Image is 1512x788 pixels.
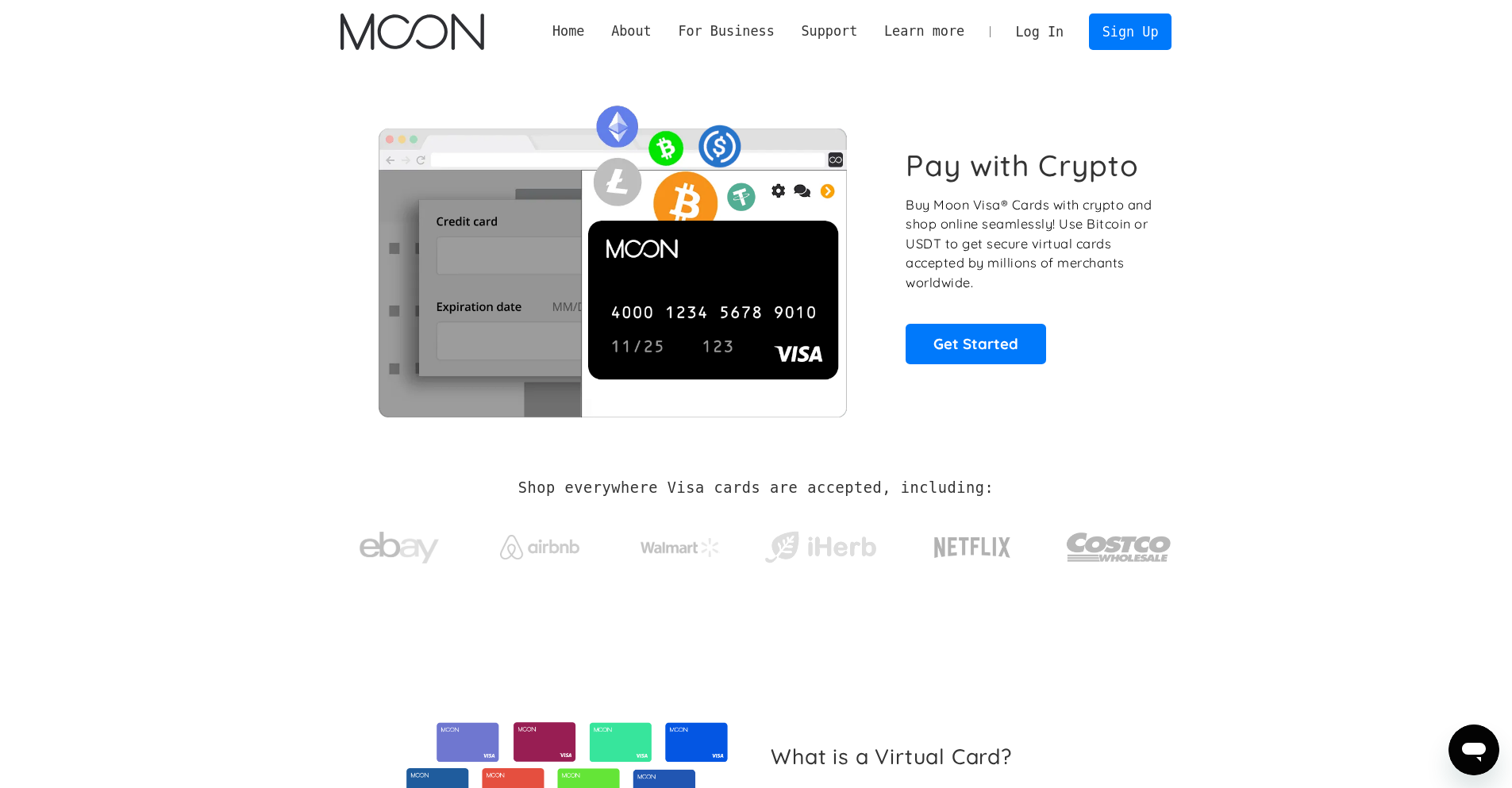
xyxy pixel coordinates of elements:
[500,535,579,559] img: Airbnb
[598,21,664,41] div: About
[788,21,871,41] div: Support
[902,512,1044,575] a: Netflix
[1089,13,1172,49] a: Sign Up
[665,21,788,41] div: For Business
[761,527,879,568] img: iHerb
[933,528,1012,567] img: Netflix
[761,511,879,576] a: iHerb
[641,538,720,557] img: Walmart
[480,519,598,567] a: Airbnb
[518,479,994,497] h2: Shop everywhere Visa cards are accepted, including:
[871,21,978,41] div: Learn more
[539,21,598,41] a: Home
[678,21,774,41] div: For Business
[1066,517,1172,577] img: Costco
[906,195,1154,293] p: Buy Moon Visa® Cards with crypto and shop online seamlessly! Use Bitcoin or USDT to get secure vi...
[801,21,857,41] div: Support
[1449,725,1499,775] iframe: Button to launch messaging window
[621,522,739,565] a: Walmart
[611,21,652,41] div: About
[340,13,484,50] img: Moon Logo
[340,13,484,50] a: home
[340,507,459,581] a: ebay
[360,523,439,573] img: ebay
[884,21,964,41] div: Learn more
[771,744,1159,769] h2: What is a Virtual Card?
[1066,502,1172,585] a: Costco
[340,94,884,417] img: Moon Cards let you spend your crypto anywhere Visa is accepted.
[1002,14,1077,49] a: Log In
[906,148,1139,183] h1: Pay with Crypto
[906,324,1046,363] a: Get Started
